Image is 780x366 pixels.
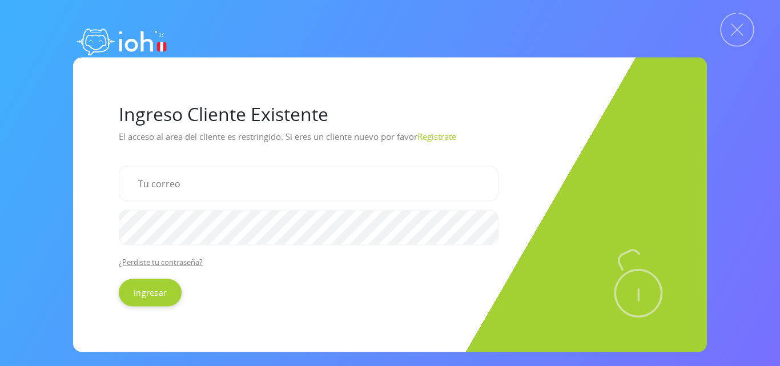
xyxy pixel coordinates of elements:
h1: Ingreso Cliente Existente [119,103,661,124]
input: Tu correo [119,166,498,201]
p: El acceso al area del cliente es restringido. Si eres un cliente nuevo por favor [119,127,661,156]
a: ¿Perdiste tu contraseña? [119,256,203,267]
a: Registrate [417,130,456,142]
img: Cerrar [720,13,754,47]
input: Ingresar [119,279,182,306]
img: logo [73,17,170,63]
